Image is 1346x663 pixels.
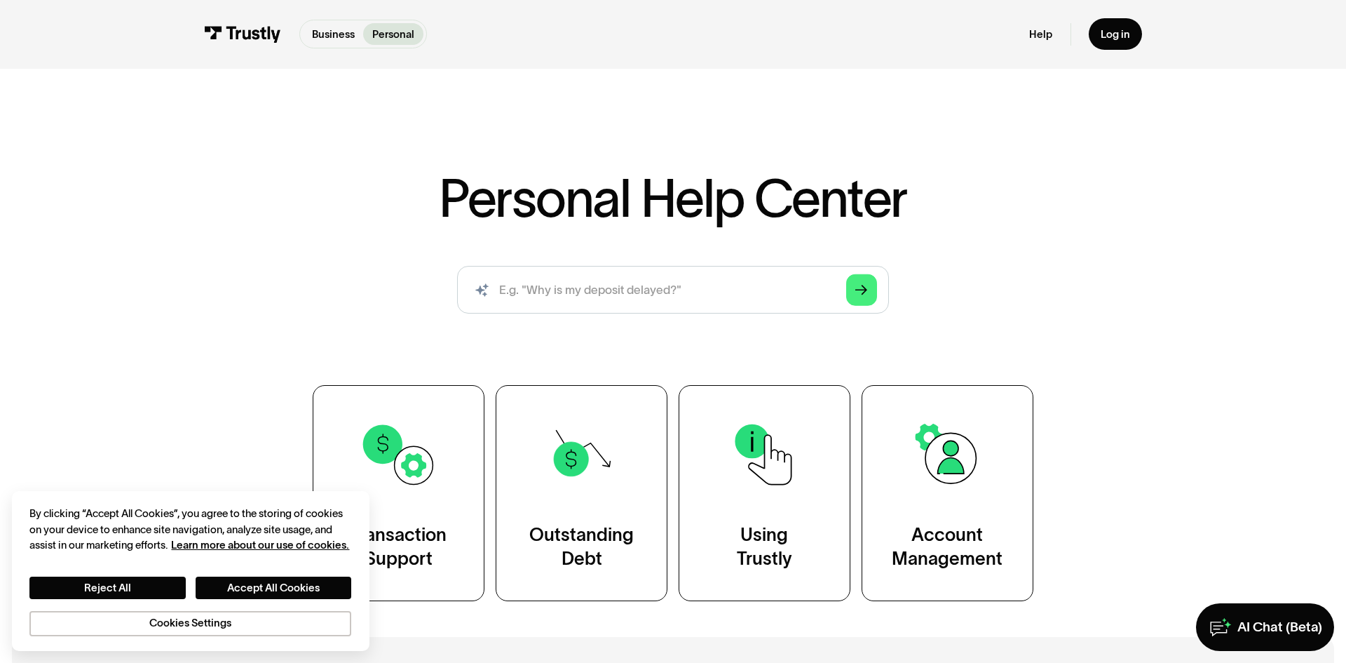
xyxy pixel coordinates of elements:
[1089,18,1142,50] a: Log in
[303,23,363,45] a: Business
[351,523,447,571] div: Transaction Support
[1237,619,1322,636] div: AI Chat (Beta)
[372,27,414,42] p: Personal
[171,539,349,551] a: More information about your privacy, opens in a new tab
[313,385,484,601] a: TransactionSupport
[679,385,850,601] a: UsingTrustly
[892,523,1002,571] div: Account Management
[29,611,351,636] button: Cookies Settings
[457,266,889,314] input: search
[312,27,355,42] p: Business
[29,577,185,599] button: Reject All
[1196,603,1334,651] a: AI Chat (Beta)
[1101,27,1130,41] div: Log in
[29,506,351,553] div: By clicking “Accept All Cookies”, you agree to the storing of cookies on your device to enhance s...
[737,523,792,571] div: Using Trustly
[496,385,667,601] a: OutstandingDebt
[862,385,1033,601] a: AccountManagement
[1029,27,1052,41] a: Help
[363,23,423,45] a: Personal
[196,577,351,599] button: Accept All Cookies
[439,173,907,225] h1: Personal Help Center
[12,491,369,651] div: Cookie banner
[529,523,634,571] div: Outstanding Debt
[204,26,281,42] img: Trustly Logo
[29,506,351,636] div: Privacy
